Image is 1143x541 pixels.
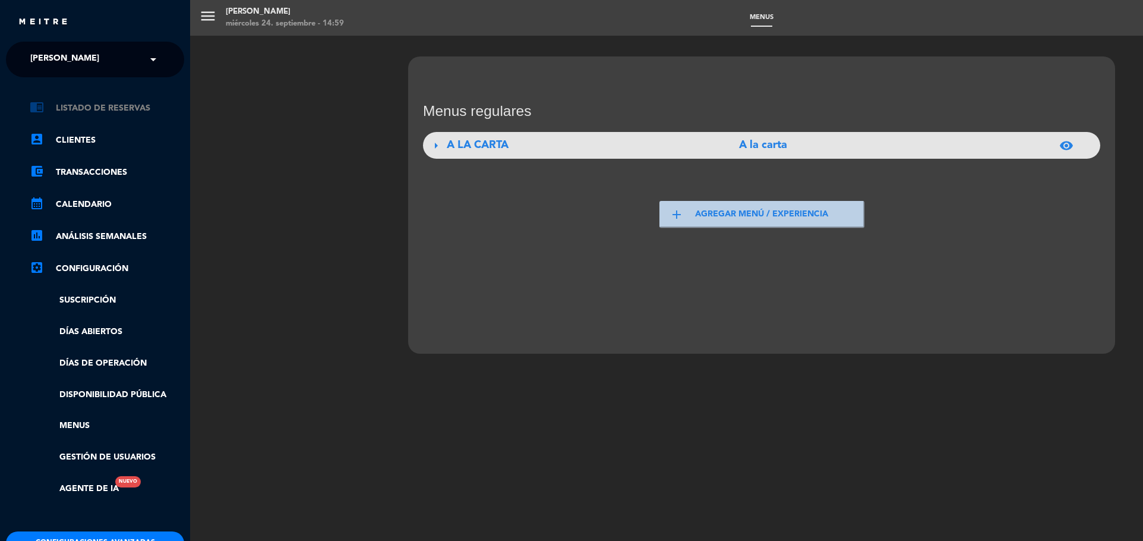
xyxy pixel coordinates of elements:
a: account_balance_walletTransacciones [30,165,184,180]
a: Disponibilidad pública [30,388,184,402]
a: calendar_monthCalendario [30,197,184,212]
a: account_boxClientes [30,133,184,147]
a: Días abiertos [30,325,184,339]
span: [PERSON_NAME] [30,47,99,72]
a: chrome_reader_modeListado de Reservas [30,101,184,115]
a: Suscripción [30,294,184,307]
a: Agente de IANuevo [30,482,119,496]
a: Menus [30,419,184,433]
div: Nuevo [115,476,141,487]
a: Días de Operación [30,357,184,370]
i: assessment [30,228,44,243]
a: assessmentANÁLISIS SEMANALES [30,229,184,244]
i: settings_applications [30,260,44,275]
img: MEITRE [18,18,68,27]
a: Configuración [30,262,184,276]
i: account_box [30,132,44,146]
i: account_balance_wallet [30,164,44,178]
a: Gestión de usuarios [30,451,184,464]
i: calendar_month [30,196,44,210]
i: chrome_reader_mode [30,100,44,114]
